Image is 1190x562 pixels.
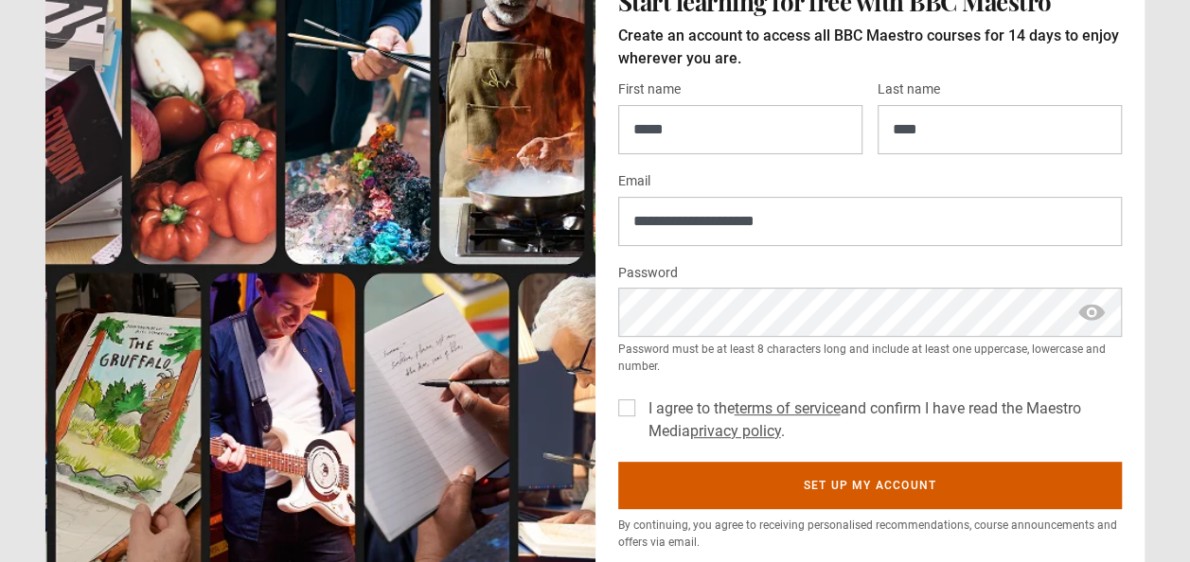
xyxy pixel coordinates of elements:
[1076,288,1107,336] span: show password
[618,25,1123,70] p: Create an account to access all BBC Maestro courses for 14 days to enjoy wherever you are.
[618,462,1123,509] button: Set up my account
[690,422,781,440] a: privacy policy
[618,517,1123,551] p: By continuing, you agree to receiving personalised recommendations, course announcements and offe...
[641,397,1123,443] label: I agree to the and confirm I have read the Maestro Media .
[618,170,650,193] label: Email
[618,262,678,285] label: Password
[618,79,681,101] label: First name
[618,341,1123,375] small: Password must be at least 8 characters long and include at least one uppercase, lowercase and num...
[735,399,841,417] a: terms of service
[878,79,940,101] label: Last name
